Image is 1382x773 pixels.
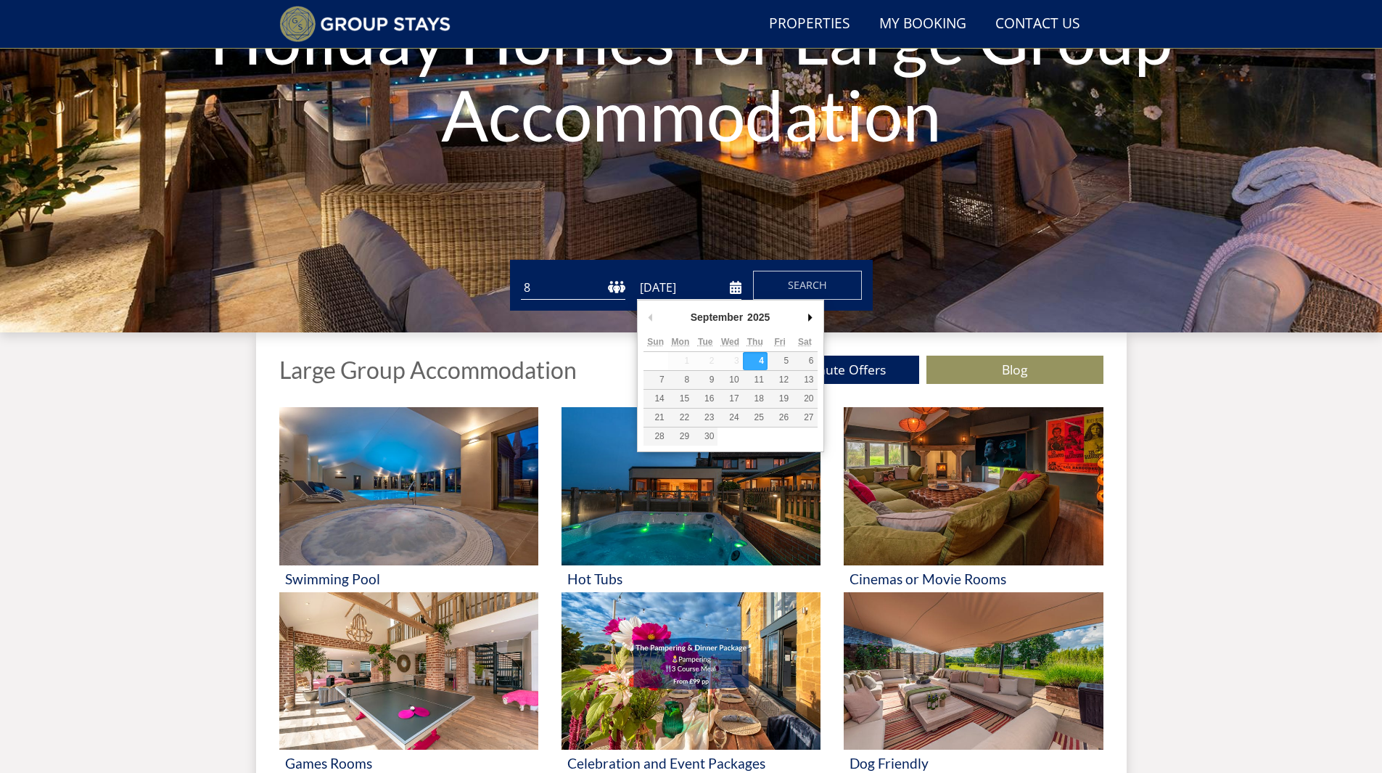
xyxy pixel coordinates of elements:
[643,306,658,328] button: Previous Month
[926,356,1103,384] a: Blog
[850,571,1097,586] h3: Cinemas or Movie Rooms
[693,390,717,408] button: 16
[567,756,815,771] h3: Celebration and Event Packages
[742,356,919,384] a: Last Minute Offers
[743,352,768,370] button: 4
[562,407,820,592] a: 'Hot Tubs' - Large Group Accommodation Holiday Ideas Hot Tubs
[698,337,712,347] abbr: Tuesday
[693,409,717,427] button: 23
[717,409,742,427] button: 24
[668,428,693,446] button: 29
[768,409,792,427] button: 26
[279,592,538,750] img: 'Games Rooms' - Large Group Accommodation Holiday Ideas
[743,409,768,427] button: 25
[788,278,827,292] span: Search
[747,337,763,347] abbr: Thursday
[792,371,817,389] button: 13
[753,271,862,300] button: Search
[643,428,668,446] button: 28
[562,592,820,750] img: 'Celebration and Event Packages' - Large Group Accommodation Holiday Ideas
[643,371,668,389] button: 7
[693,428,717,446] button: 30
[668,409,693,427] button: 22
[743,390,768,408] button: 18
[844,407,1103,565] img: 'Cinemas or Movie Rooms' - Large Group Accommodation Holiday Ideas
[279,6,451,42] img: Group Stays
[717,390,742,408] button: 17
[643,390,668,408] button: 14
[717,371,742,389] button: 10
[844,407,1103,592] a: 'Cinemas or Movie Rooms' - Large Group Accommodation Holiday Ideas Cinemas or Movie Rooms
[768,390,792,408] button: 19
[763,8,856,41] a: Properties
[279,407,538,592] a: 'Swimming Pool' - Large Group Accommodation Holiday Ideas Swimming Pool
[668,371,693,389] button: 8
[743,371,768,389] button: 11
[279,407,538,565] img: 'Swimming Pool' - Large Group Accommodation Holiday Ideas
[285,756,532,771] h3: Games Rooms
[647,337,664,347] abbr: Sunday
[873,8,972,41] a: My Booking
[792,352,817,370] button: 6
[688,306,745,328] div: September
[672,337,690,347] abbr: Monday
[792,409,817,427] button: 27
[803,306,818,328] button: Next Month
[279,357,577,383] h1: Large Group Accommodation
[285,571,532,586] h3: Swimming Pool
[562,407,820,565] img: 'Hot Tubs' - Large Group Accommodation Holiday Ideas
[792,390,817,408] button: 20
[567,571,815,586] h3: Hot Tubs
[844,592,1103,750] img: 'Dog Friendly' - Large Group Accommodation Holiday Ideas
[798,337,812,347] abbr: Saturday
[668,390,693,408] button: 15
[637,276,741,300] input: Arrival Date
[643,409,668,427] button: 21
[768,371,792,389] button: 12
[850,756,1097,771] h3: Dog Friendly
[990,8,1086,41] a: Contact Us
[745,306,772,328] div: 2025
[721,337,739,347] abbr: Wednesday
[693,371,717,389] button: 9
[774,337,785,347] abbr: Friday
[768,352,792,370] button: 5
